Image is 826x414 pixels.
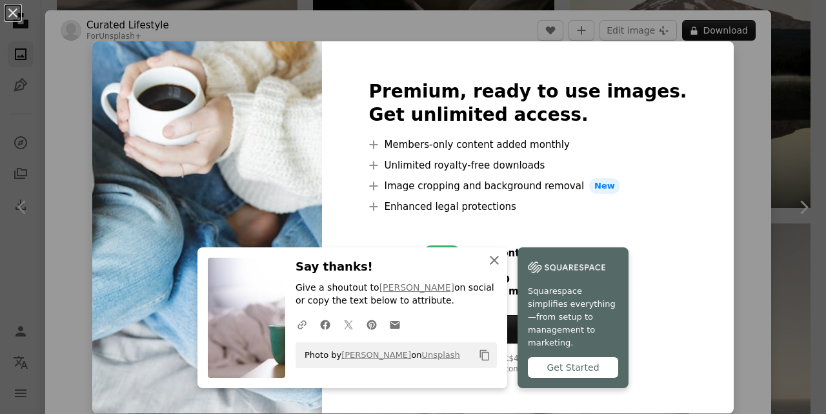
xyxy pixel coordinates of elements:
[296,258,497,276] h3: Say thanks!
[298,345,460,366] span: Photo by on
[589,178,620,194] span: New
[337,311,360,337] a: Share on Twitter
[368,178,687,194] li: Image cropping and background removal
[421,350,459,360] a: Unsplash
[341,350,411,360] a: [PERSON_NAME]
[314,311,337,337] a: Share on Facebook
[368,158,687,173] li: Unlimited royalty-free downloads
[368,137,687,152] li: Members-only content added monthly
[528,357,618,378] div: Get Started
[474,344,496,366] button: Copy to clipboard
[384,245,418,261] div: yearly
[492,245,536,261] div: monthly
[528,258,605,277] img: file-1747939142011-51e5cc87e3c9
[368,199,687,214] li: Enhanced legal protections
[383,311,407,337] a: Share over email
[368,80,687,127] h2: Premium, ready to use images. Get unlimited access.
[296,282,497,307] p: Give a shoutout to on social or copy the text below to attribute.
[379,282,454,293] a: [PERSON_NAME]
[423,245,461,261] div: 66% off
[518,247,629,388] a: Squarespace simplifies everything—from setup to management to marketing.Get Started
[528,285,618,349] span: Squarespace simplifies everything—from setup to management to marketing.
[360,311,383,337] a: Share on Pinterest
[92,41,322,413] img: premium_photo-1726783397596-726f2a4c2014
